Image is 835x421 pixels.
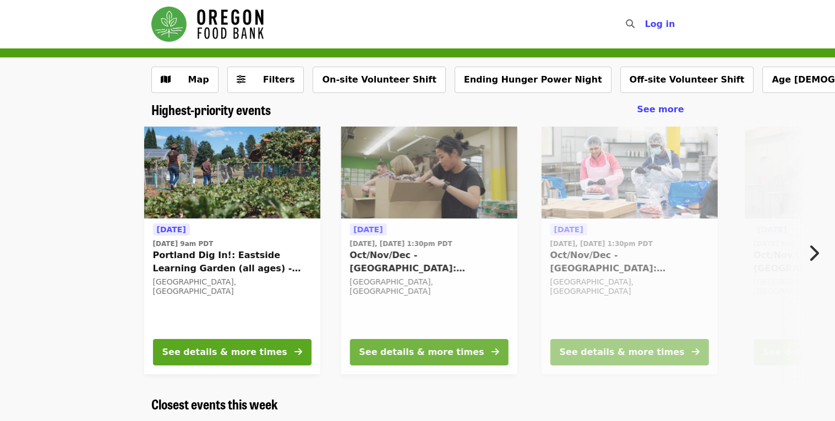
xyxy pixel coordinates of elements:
[151,67,219,93] button: Show map view
[350,249,508,275] span: Oct/Nov/Dec - [GEOGRAPHIC_DATA]: Repack/Sort (age [DEMOGRAPHIC_DATA]+)
[151,7,264,42] img: Oregon Food Bank - Home
[162,346,287,359] div: See details & more times
[550,249,708,275] span: Oct/Nov/Dec - [GEOGRAPHIC_DATA]: Repack/Sort (age [DEMOGRAPHIC_DATA]+)
[313,67,445,93] button: On-site Volunteer Shift
[144,127,320,374] a: See details for "Portland Dig In!: Eastside Learning Garden (all ages) - Aug/Sept/Oct"
[151,102,271,118] a: Highest-priority events
[541,127,717,374] a: See details for "Oct/Nov/Dec - Beaverton: Repack/Sort (age 10+)"
[152,339,311,365] button: See details & more times
[151,100,271,119] span: Highest-priority events
[641,11,650,37] input: Search
[353,225,383,234] span: [DATE]
[550,277,708,296] div: [GEOGRAPHIC_DATA], [GEOGRAPHIC_DATA]
[637,103,684,116] a: See more
[188,74,209,85] span: Map
[152,249,311,275] span: Portland Dig In!: Eastside Learning Garden (all ages) - Aug/Sept/Oct
[152,277,311,296] div: [GEOGRAPHIC_DATA], [GEOGRAPHIC_DATA]
[151,394,278,413] span: Closest events this week
[359,346,484,359] div: See details & more times
[350,277,508,296] div: [GEOGRAPHIC_DATA], [GEOGRAPHIC_DATA]
[263,74,295,85] span: Filters
[491,347,499,357] i: arrow-right icon
[294,347,302,357] i: arrow-right icon
[757,225,787,234] span: [DATE]
[550,339,708,365] button: See details & more times
[620,67,754,93] button: Off-site Volunteer Shift
[754,239,814,249] time: [DATE] 9am PDT
[341,127,517,374] a: See details for "Oct/Nov/Dec - Portland: Repack/Sort (age 8+)"
[636,13,684,35] button: Log in
[799,238,835,269] button: Next item
[550,239,652,249] time: [DATE], [DATE] 1:30pm PDT
[350,339,508,365] button: See details & more times
[455,67,612,93] button: Ending Hunger Power Night
[691,347,699,357] i: arrow-right icon
[341,127,517,219] img: Oct/Nov/Dec - Portland: Repack/Sort (age 8+) organized by Oregon Food Bank
[237,74,245,85] i: sliders-h icon
[161,74,171,85] i: map icon
[637,104,684,114] span: See more
[626,19,635,29] i: search icon
[144,127,320,219] img: Portland Dig In!: Eastside Learning Garden (all ages) - Aug/Sept/Oct organized by Oregon Food Bank
[554,225,583,234] span: [DATE]
[645,19,675,29] span: Log in
[143,396,693,412] div: Closest events this week
[151,396,278,412] a: Closest events this week
[152,239,213,249] time: [DATE] 9am PDT
[156,225,185,234] span: [DATE]
[350,239,452,249] time: [DATE], [DATE] 1:30pm PDT
[227,67,304,93] button: Filters (0 selected)
[808,243,819,264] i: chevron-right icon
[559,346,684,359] div: See details & more times
[541,127,717,219] img: Oct/Nov/Dec - Beaverton: Repack/Sort (age 10+) organized by Oregon Food Bank
[143,102,693,118] div: Highest-priority events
